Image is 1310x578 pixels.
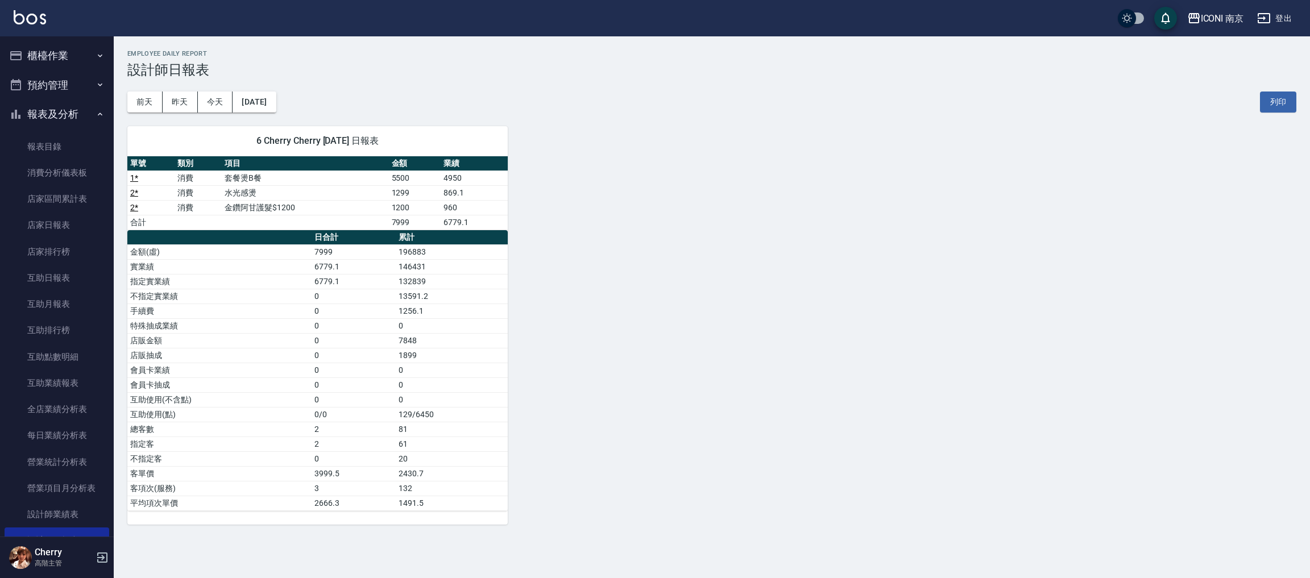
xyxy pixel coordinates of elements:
[127,481,312,496] td: 客項次(服務)
[5,212,109,238] a: 店家日報表
[127,318,312,333] td: 特殊抽成業績
[5,160,109,186] a: 消費分析儀表板
[5,186,109,212] a: 店家區間累計表
[396,230,508,245] th: 累計
[396,274,508,289] td: 132839
[312,496,396,510] td: 2666.3
[441,156,508,171] th: 業績
[441,171,508,185] td: 4950
[312,289,396,303] td: 0
[5,239,109,265] a: 店家排行榜
[396,244,508,259] td: 196883
[127,422,312,436] td: 總客數
[127,230,508,511] table: a dense table
[312,392,396,407] td: 0
[163,92,198,113] button: 昨天
[312,230,396,245] th: 日合計
[5,41,109,70] button: 櫃檯作業
[127,156,508,230] table: a dense table
[5,291,109,317] a: 互助月報表
[127,377,312,392] td: 會員卡抽成
[312,451,396,466] td: 0
[127,392,312,407] td: 互助使用(不含點)
[35,558,93,568] p: 高階主管
[175,185,222,200] td: 消費
[396,259,508,274] td: 146431
[5,265,109,291] a: 互助日報表
[5,501,109,527] a: 設計師業績表
[312,274,396,289] td: 6779.1
[396,407,508,422] td: 129/6450
[396,289,508,303] td: 13591.2
[5,317,109,343] a: 互助排行榜
[396,318,508,333] td: 0
[222,156,388,171] th: 項目
[312,318,396,333] td: 0
[312,259,396,274] td: 6779.1
[396,303,508,318] td: 1256.1
[441,185,508,200] td: 869.1
[312,422,396,436] td: 2
[127,289,312,303] td: 不指定實業績
[5,99,109,129] button: 報表及分析
[127,363,312,377] td: 會員卡業績
[1183,7,1249,30] button: ICONI 南京
[127,259,312,274] td: 實業績
[389,156,441,171] th: 金額
[127,496,312,510] td: 平均項次單價
[1154,7,1177,30] button: save
[312,436,396,451] td: 2
[127,62,1296,78] h3: 設計師日報表
[175,156,222,171] th: 類別
[396,377,508,392] td: 0
[389,171,441,185] td: 5500
[127,333,312,348] td: 店販金額
[175,171,222,185] td: 消費
[5,396,109,422] a: 全店業績分析表
[1201,11,1244,26] div: ICONI 南京
[396,392,508,407] td: 0
[1260,92,1296,113] button: 列印
[5,344,109,370] a: 互助點數明細
[5,449,109,475] a: 營業統計分析表
[127,244,312,259] td: 金額(虛)
[1253,8,1296,29] button: 登出
[127,215,175,230] td: 合計
[5,370,109,396] a: 互助業績報表
[312,377,396,392] td: 0
[127,156,175,171] th: 單號
[5,70,109,100] button: 預約管理
[9,546,32,569] img: Person
[5,527,109,554] a: 設計師日報表
[396,451,508,466] td: 20
[141,135,494,147] span: 6 Cherry Cherry [DATE] 日報表
[127,466,312,481] td: 客單價
[312,363,396,377] td: 0
[396,333,508,348] td: 7848
[389,215,441,230] td: 7999
[389,200,441,215] td: 1200
[127,92,163,113] button: 前天
[127,303,312,318] td: 手續費
[127,407,312,422] td: 互助使用(點)
[396,363,508,377] td: 0
[312,481,396,496] td: 3
[198,92,233,113] button: 今天
[312,466,396,481] td: 3999.5
[127,274,312,289] td: 指定實業績
[175,200,222,215] td: 消費
[312,348,396,363] td: 0
[396,348,508,363] td: 1899
[396,436,508,451] td: 61
[312,244,396,259] td: 7999
[5,422,109,448] a: 每日業績分析表
[233,92,276,113] button: [DATE]
[312,303,396,318] td: 0
[396,481,508,496] td: 132
[127,50,1296,57] h2: Employee Daily Report
[222,185,388,200] td: 水光感燙
[127,348,312,363] td: 店販抽成
[5,134,109,160] a: 報表目錄
[441,215,508,230] td: 6779.1
[312,333,396,348] td: 0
